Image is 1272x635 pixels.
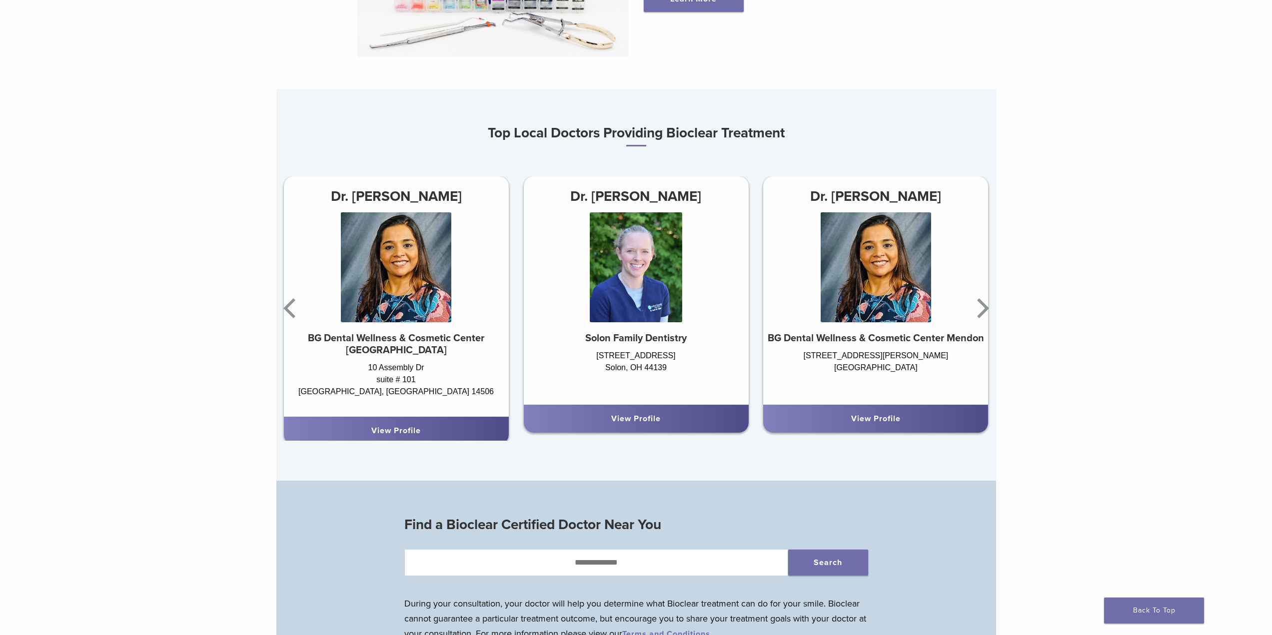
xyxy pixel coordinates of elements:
img: Dr. Bhumija Gupta [821,212,931,322]
img: Dr. Bhumija Gupta [341,212,451,322]
h3: Find a Bioclear Certified Doctor Near You [404,513,868,537]
img: Dr. Laura Walsh [590,212,682,322]
button: Search [788,550,868,576]
strong: BG Dental Wellness & Cosmetic Center Mendon [768,332,984,344]
button: Previous [281,278,301,338]
h3: Dr. [PERSON_NAME] [284,184,509,208]
h3: Dr. [PERSON_NAME] [763,184,988,208]
a: View Profile [371,426,421,436]
a: Back To Top [1104,598,1204,624]
a: View Profile [851,414,901,424]
h3: Top Local Doctors Providing Bioclear Treatment [276,121,996,146]
div: [STREET_ADDRESS][PERSON_NAME] [GEOGRAPHIC_DATA] [763,350,988,395]
div: 10 Assembly Dr suite # 101 [GEOGRAPHIC_DATA], [GEOGRAPHIC_DATA] 14506 [284,362,509,407]
strong: Solon Family Dentistry [585,332,687,344]
button: Next [971,278,991,338]
h3: Dr. [PERSON_NAME] [523,184,748,208]
a: View Profile [611,414,661,424]
strong: BG Dental Wellness & Cosmetic Center [GEOGRAPHIC_DATA] [308,332,484,356]
div: [STREET_ADDRESS] Solon, OH 44139 [523,350,748,395]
